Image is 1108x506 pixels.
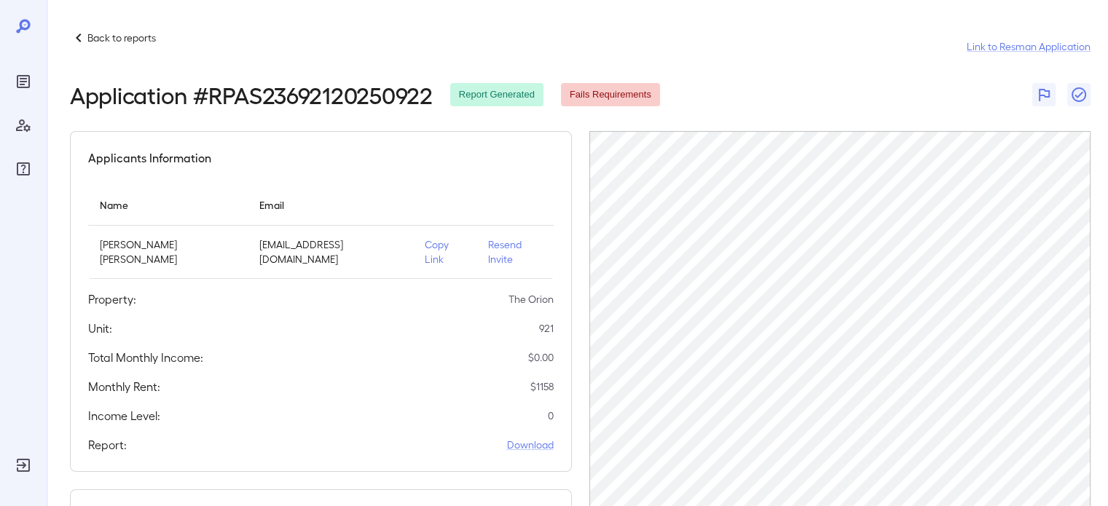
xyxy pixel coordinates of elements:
[88,436,127,454] h5: Report:
[967,39,1091,54] a: Link to Resman Application
[508,292,554,307] p: The Orion
[88,407,160,424] h5: Income Level:
[12,114,35,137] div: Manage Users
[488,237,542,266] p: Resend Invite
[539,321,554,336] p: 921
[248,184,413,226] th: Email
[12,157,35,181] div: FAQ
[259,237,401,266] p: [EMAIL_ADDRESS][DOMAIN_NAME]
[88,184,248,226] th: Name
[1067,83,1091,106] button: Close Report
[548,408,554,423] p: 0
[530,379,554,394] p: $ 1158
[1032,83,1056,106] button: Flag Report
[561,88,660,102] span: Fails Requirements
[12,454,35,477] div: Log Out
[88,349,203,366] h5: Total Monthly Income:
[88,149,211,167] h5: Applicants Information
[100,237,236,266] p: [PERSON_NAME] [PERSON_NAME]
[450,88,543,102] span: Report Generated
[88,320,112,337] h5: Unit:
[12,70,35,93] div: Reports
[88,378,160,395] h5: Monthly Rent:
[87,31,156,45] p: Back to reports
[70,82,433,108] h2: Application # RPAS23692120250922
[88,184,554,279] table: simple table
[88,290,136,308] h5: Property:
[425,237,465,266] p: Copy Link
[507,438,554,452] a: Download
[528,350,554,365] p: $ 0.00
